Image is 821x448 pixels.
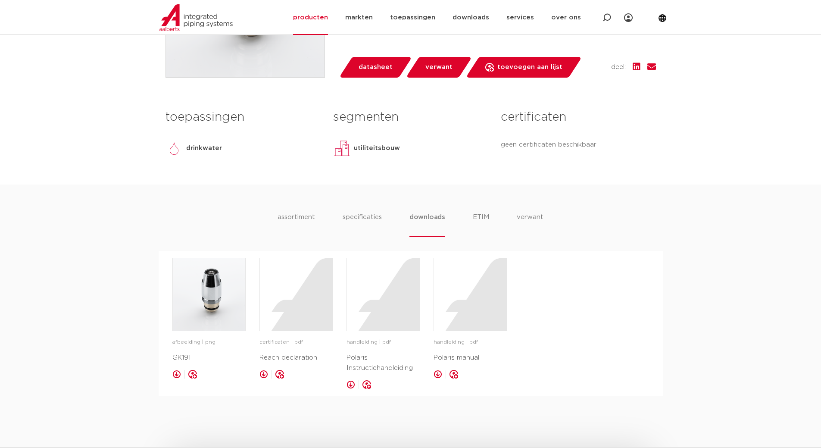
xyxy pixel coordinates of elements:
[434,338,507,347] p: handleiding | pdf
[497,60,562,74] span: toevoegen aan lijst
[278,212,315,237] li: assortiment
[165,109,320,126] h3: toepassingen
[339,57,412,78] a: datasheet
[333,109,488,126] h3: segmenten
[354,143,400,154] p: utiliteitsbouw
[172,338,246,347] p: afbeelding | png
[173,258,245,331] img: image for GK191
[333,140,350,157] img: utiliteitsbouw
[347,353,420,373] p: Polaris Instructiehandleiding
[172,258,246,331] a: image for GK191
[406,57,472,78] a: verwant
[186,143,222,154] p: drinkwater
[501,140,656,150] p: geen certificaten beschikbaar
[434,353,507,363] p: Polaris manual
[172,353,246,363] p: GK191
[259,353,333,363] p: Reach declaration
[425,60,453,74] span: verwant
[165,140,183,157] img: drinkwater
[259,338,333,347] p: certificaten | pdf
[501,109,656,126] h3: certificaten
[409,212,445,237] li: downloads
[359,60,393,74] span: datasheet
[347,338,420,347] p: handleiding | pdf
[517,212,543,237] li: verwant
[343,212,382,237] li: specificaties
[473,212,489,237] li: ETIM
[611,62,626,72] span: deel:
